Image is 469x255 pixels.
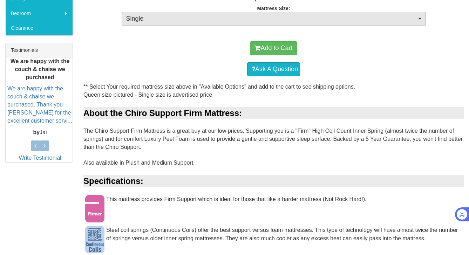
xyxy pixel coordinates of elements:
[250,41,297,55] button: Add to Cart
[19,155,61,161] a: Write Testimonial
[6,6,73,21] a: Bedroom
[247,62,300,76] a: Ask A Question
[6,21,73,35] a: Clearance
[11,58,70,80] b: We are happy with the couch & chaise we purchased
[122,12,426,26] button: Single
[7,129,73,137] p: Jai
[6,43,73,57] div: Testimonials
[83,175,464,187] div: Specifications:
[83,195,464,211] div: This mattress provides Firm Support which is ideal for those that like a harder mattress (Not Roc...
[257,6,290,11] strong: Mattress Size:
[33,129,40,135] b: by
[83,226,464,250] div: Steel coil springs (Continuous Coils) offer the best support versus foam mattresses. This type of...
[85,226,104,253] img: Continuous Coils
[126,14,417,23] span: Single
[7,86,72,124] a: We are happy with the couch & chaise we purchased. Thank you [PERSON_NAME] for the excellent cust...
[85,195,104,222] img: Firmer Support
[83,107,464,119] div: About the Chiro Support Firm Mattress:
